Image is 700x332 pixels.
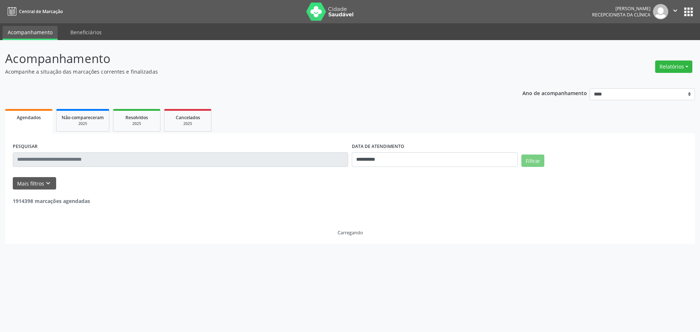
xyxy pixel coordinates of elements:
p: Ano de acompanhamento [522,88,587,97]
strong: 1914398 marcações agendadas [13,198,90,204]
span: Não compareceram [62,114,104,121]
button: apps [682,5,695,18]
button: Filtrar [521,155,544,167]
p: Acompanhe a situação das marcações correntes e finalizadas [5,68,488,75]
i: keyboard_arrow_down [44,179,52,187]
span: Recepcionista da clínica [592,12,650,18]
div: [PERSON_NAME] [592,5,650,12]
span: Agendados [17,114,41,121]
button: Relatórios [655,60,692,73]
p: Acompanhamento [5,50,488,68]
div: Carregando [338,230,363,236]
span: Resolvidos [125,114,148,121]
img: img [653,4,668,19]
button:  [668,4,682,19]
a: Beneficiários [65,26,107,39]
div: 2025 [62,121,104,126]
div: 2025 [118,121,155,126]
span: Central de Marcação [19,8,63,15]
label: DATA DE ATENDIMENTO [352,141,404,152]
span: Cancelados [176,114,200,121]
i:  [671,7,679,15]
a: Acompanhamento [3,26,58,40]
button: Mais filtroskeyboard_arrow_down [13,177,56,190]
a: Central de Marcação [5,5,63,17]
div: 2025 [170,121,206,126]
label: PESQUISAR [13,141,38,152]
